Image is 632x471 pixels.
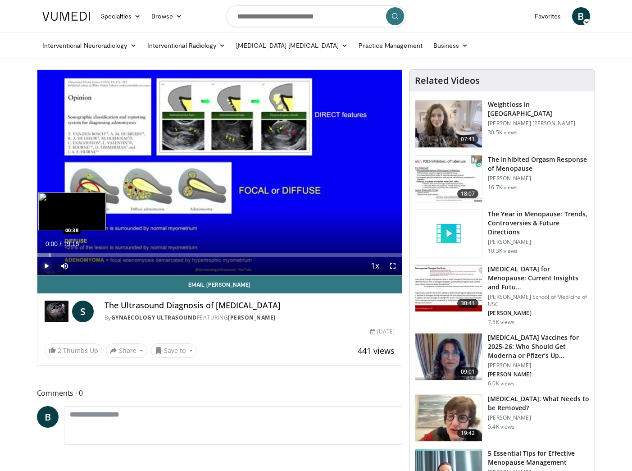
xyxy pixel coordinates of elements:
[358,345,395,356] span: 441 views
[42,12,90,21] img: VuMedi Logo
[366,257,384,275] button: Playback Rate
[415,334,482,380] img: 4e370bb1-17f0-4657-a42f-9b995da70d2f.png.150x105_q85_crop-smart_upscale.png
[572,7,590,25] a: B
[370,328,395,336] div: [DATE]
[457,429,479,438] span: 19:42
[55,257,73,275] button: Mute
[415,265,589,326] a: 30:41 [MEDICAL_DATA] for Menopause: Current Insights and Futu… [PERSON_NAME] School of Medicine o...
[95,7,146,25] a: Specialties
[488,100,589,118] h3: Weightloss in [GEOGRAPHIC_DATA]
[457,299,479,308] span: 30:41
[488,184,518,191] p: 16.7K views
[415,333,589,387] a: 09:01 [MEDICAL_DATA] Vaccines for 2025-26: Who Should Get Moderna or Pfizer’s Up… [PERSON_NAME] [...
[353,37,427,55] a: Practice Management
[142,37,231,55] a: Interventional Radiology
[415,100,589,148] a: 07:41 Weightloss in [GEOGRAPHIC_DATA] [PERSON_NAME] [PERSON_NAME] 30.5K views
[488,247,518,255] p: 10.3K views
[60,240,62,247] span: /
[415,395,482,442] img: 4d0a4bbe-a17a-46ab-a4ad-f5554927e0d3.150x105_q85_crop-smart_upscale.jpg
[488,210,589,237] h3: The Year in Menopause: Trends, Controversies & Future Directions
[45,240,58,247] span: 0:00
[72,301,94,322] a: S
[63,240,79,247] span: 19:15
[415,265,482,312] img: 47271b8a-94f4-49c8-b914-2a3d3af03a9e.150x105_q85_crop-smart_upscale.jpg
[37,70,402,275] video-js: Video Player
[488,380,514,387] p: 6.0K views
[151,343,197,358] button: Save to
[488,362,589,369] p: [PERSON_NAME]
[37,387,403,399] span: Comments 0
[415,155,589,203] a: 18:07 The Inhibited Orgasm Response of Menopause [PERSON_NAME] 16.7K views
[488,310,589,317] p: [PERSON_NAME]
[384,257,402,275] button: Fullscreen
[45,301,68,322] img: Gynaecology Ultrasound
[106,343,148,358] button: Share
[415,101,482,147] img: 9983fed1-7565-45be-8934-aef1103ce6e2.150x105_q85_crop-smart_upscale.jpg
[37,275,402,293] a: Email [PERSON_NAME]
[488,371,589,378] p: [PERSON_NAME]
[146,7,187,25] a: Browse
[226,5,406,27] input: Search topics, interventions
[428,37,474,55] a: Business
[488,333,589,360] h3: [MEDICAL_DATA] Vaccines for 2025-26: Who Should Get Moderna or Pfizer’s Up…
[231,37,353,55] a: [MEDICAL_DATA] [MEDICAL_DATA]
[488,449,589,467] h3: 5 Essential Tips for Effective Menopause Management
[488,129,518,136] p: 30.5K views
[415,75,480,86] h4: Related Videos
[37,406,59,428] a: B
[415,155,482,202] img: 283c0f17-5e2d-42ba-a87c-168d447cdba4.150x105_q85_crop-smart_upscale.jpg
[415,210,482,257] img: video_placeholder_short.svg
[37,253,402,257] div: Progress Bar
[105,301,395,311] h4: The Ultrasound Diagnosis of [MEDICAL_DATA]
[488,155,589,173] h3: The Inhibited Orgasm Response of Menopause
[38,192,106,230] img: image.jpeg
[37,37,142,55] a: Interventional Neuroradiology
[529,7,567,25] a: Favorites
[488,319,514,326] p: 7.5K views
[457,135,479,144] span: 07:41
[228,314,276,321] a: [PERSON_NAME]
[58,346,61,355] span: 2
[488,394,589,412] h3: [MEDICAL_DATA]: What Needs to be Removed?
[488,414,589,421] p: [PERSON_NAME]
[488,238,589,246] p: [PERSON_NAME]
[457,367,479,376] span: 09:01
[111,314,197,321] a: Gynaecology Ultrasound
[488,265,589,292] h3: [MEDICAL_DATA] for Menopause: Current Insights and Futu…
[105,314,395,322] div: By FEATURING
[415,210,589,257] a: The Year in Menopause: Trends, Controversies & Future Directions [PERSON_NAME] 10.3K views
[488,120,589,127] p: [PERSON_NAME] [PERSON_NAME]
[45,343,102,357] a: 2 Thumbs Up
[488,293,589,308] p: [PERSON_NAME] School of Medicine of USC
[415,394,589,442] a: 19:42 [MEDICAL_DATA]: What Needs to be Removed? [PERSON_NAME] 5.4K views
[488,423,514,430] p: 5.4K views
[37,257,55,275] button: Play
[488,175,589,182] p: [PERSON_NAME]
[457,189,479,198] span: 18:07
